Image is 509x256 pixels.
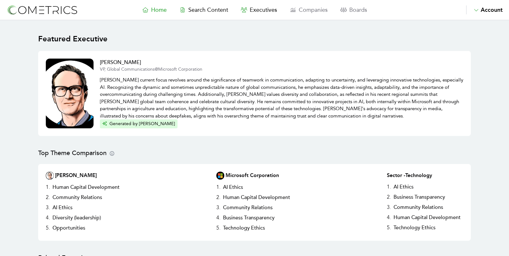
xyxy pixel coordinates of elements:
[226,172,279,180] h2: Microsoft Corporation
[46,203,50,213] h3: 3 .
[466,5,503,14] button: Account
[387,192,391,202] h3: 2 .
[216,223,220,233] h3: 5 .
[50,182,122,192] h3: Human Capital Development
[46,172,54,180] img: Executive Thumbnail
[216,172,224,180] img: Company Logo Thumbnail
[100,59,463,66] h2: [PERSON_NAME]
[299,6,328,13] span: Companies
[55,172,97,180] h2: [PERSON_NAME]
[391,192,448,202] h3: Business Transparency
[100,66,463,73] p: VP, Global Communications @ Microsoft Corporation
[220,223,268,233] h3: Technology Ethics
[220,213,277,223] h3: Business Transparency
[387,172,463,179] h2: Sector - Technology
[50,203,75,213] h3: AI Ethics
[46,213,50,223] h3: 4 .
[387,202,391,212] h3: 3 .
[38,149,471,158] h2: Top Theme Comparison
[387,223,391,233] h3: 5 .
[216,203,220,213] h3: 3 .
[6,4,78,16] img: logo-refresh-RPX2ODFg.svg
[387,182,391,192] h3: 1 .
[188,6,228,13] span: Search Content
[220,203,275,213] h3: Community Relations
[50,213,103,223] h3: Diversity (leadership)
[220,192,293,203] h3: Human Capital Development
[46,59,94,128] img: Executive Thumbnail
[216,213,220,223] h3: 4 .
[391,202,446,212] h3: Community Relations
[250,6,277,13] span: Executives
[100,59,463,73] a: [PERSON_NAME]VP, Global Communications@Microsoft Corporation
[50,192,105,203] h3: Community Relations
[38,33,471,45] h1: Featured Executive
[234,5,283,14] a: Executives
[173,5,234,14] a: Search Content
[136,5,173,14] a: Home
[46,223,50,233] h3: 5 .
[100,119,178,128] button: Generated by [PERSON_NAME]
[46,182,50,192] h3: 1 .
[220,182,246,192] h3: AI Ethics
[391,182,416,192] h3: AI Ethics
[334,5,373,14] a: Boards
[283,5,334,14] a: Companies
[50,223,88,233] h3: Opportunities
[391,212,463,223] h3: Human Capital Development
[216,192,220,203] h3: 2 .
[387,212,391,223] h3: 4 .
[100,73,463,119] p: [PERSON_NAME] current focus revolves around the significance of teamwork in communication, adapti...
[391,223,438,233] h3: Technology Ethics
[349,6,367,13] span: Boards
[46,192,50,203] h3: 2 .
[481,6,503,13] span: Account
[151,6,167,13] span: Home
[216,182,220,192] h3: 1 .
